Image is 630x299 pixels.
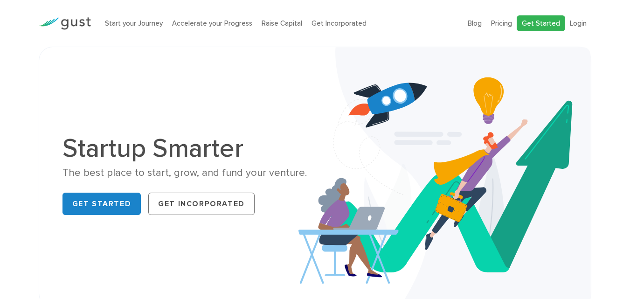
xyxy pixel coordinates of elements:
[262,19,302,28] a: Raise Capital
[62,135,308,161] h1: Startup Smarter
[517,15,565,32] a: Get Started
[468,19,482,28] a: Blog
[312,19,367,28] a: Get Incorporated
[39,17,91,30] img: Gust Logo
[62,193,141,215] a: Get Started
[148,193,255,215] a: Get Incorporated
[491,19,512,28] a: Pricing
[62,166,308,180] div: The best place to start, grow, and fund your venture.
[172,19,252,28] a: Accelerate your Progress
[105,19,163,28] a: Start your Journey
[570,19,587,28] a: Login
